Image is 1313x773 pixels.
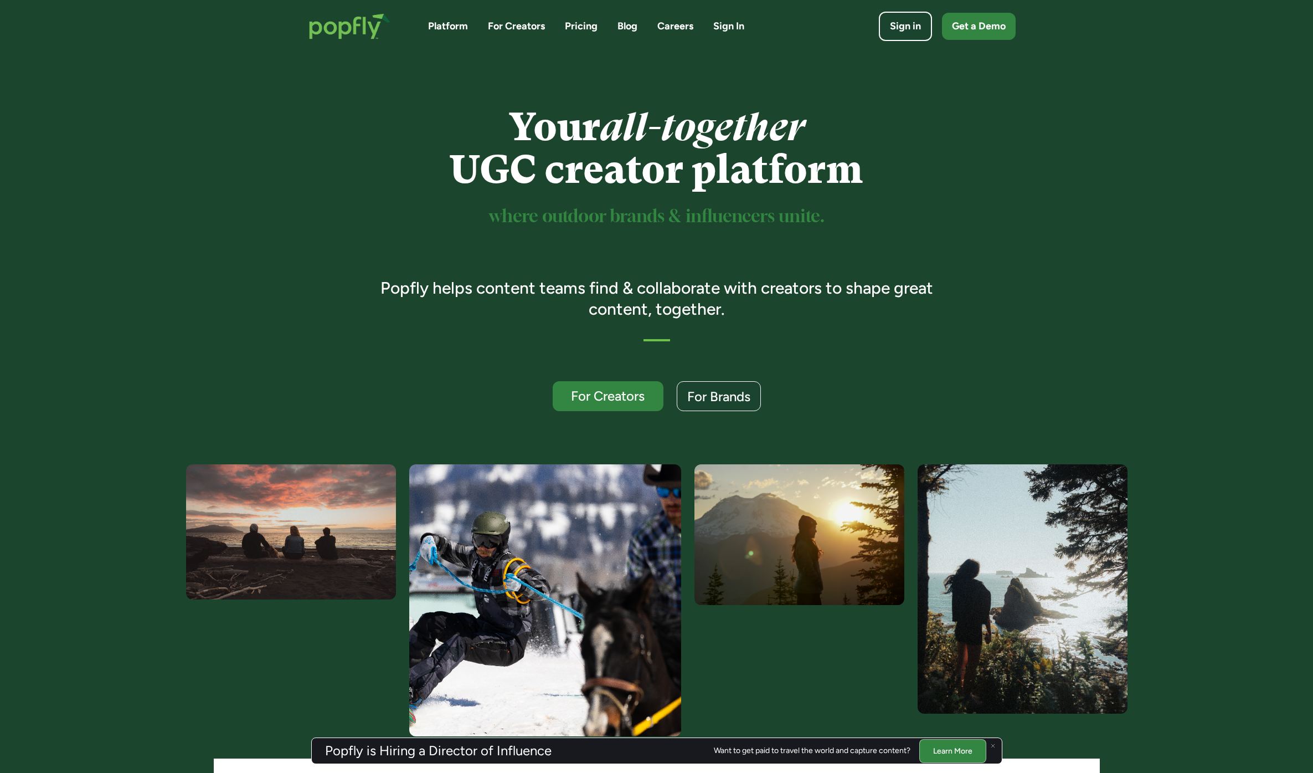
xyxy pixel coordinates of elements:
sup: where outdoor brands & influencers unite. [489,208,825,226]
a: Sign In [713,19,744,33]
a: Sign in [879,12,932,41]
div: Get a Demo [952,19,1006,33]
h1: Your UGC creator platform [364,106,949,191]
a: home [298,2,401,50]
a: Learn More [919,739,986,762]
a: For Creators [488,19,545,33]
div: For Creators [563,389,653,403]
h3: Popfly is Hiring a Director of Influence [325,744,552,757]
a: Get a Demo [942,13,1016,40]
a: For Creators [553,381,663,411]
em: all-together [600,105,805,150]
a: Pricing [565,19,598,33]
h3: Popfly helps content teams find & collaborate with creators to shape great content, together. [364,278,949,319]
a: Careers [657,19,693,33]
div: Sign in [890,19,921,33]
div: Want to get paid to travel the world and capture content? [714,746,910,755]
a: For Brands [677,381,761,411]
a: Platform [428,19,468,33]
div: For Brands [687,390,750,403]
a: Blog [617,19,637,33]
